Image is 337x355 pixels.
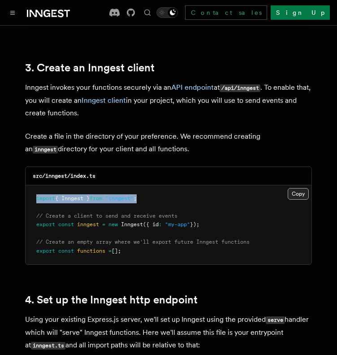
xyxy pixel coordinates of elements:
[33,146,58,153] code: inngest
[25,61,155,74] a: 3. Create an Inngest client
[36,195,55,202] span: import
[156,7,178,18] button: Toggle dark mode
[102,221,105,228] span: =
[143,221,159,228] span: ({ id
[271,5,330,20] a: Sign Up
[266,316,285,324] code: serve
[112,248,121,254] span: [];
[108,248,112,254] span: =
[185,5,267,20] a: Contact sales
[190,221,199,228] span: });
[82,96,126,105] a: Inngest client
[58,221,74,228] span: const
[134,195,137,202] span: ;
[288,188,309,200] button: Copy
[33,173,95,179] code: src/inngest/index.ts
[121,221,143,228] span: Inngest
[90,195,102,202] span: from
[77,221,99,228] span: inngest
[105,195,134,202] span: "inngest"
[159,221,162,228] span: :
[36,248,55,254] span: export
[36,221,55,228] span: export
[36,239,250,245] span: // Create an empty array where we'll export future Inngest functions
[108,221,118,228] span: new
[55,195,90,202] span: { Inngest }
[220,84,260,92] code: /api/inngest
[7,7,18,18] button: Toggle navigation
[77,248,105,254] span: functions
[25,294,198,306] a: 4. Set up the Inngest http endpoint
[36,213,177,219] span: // Create a client to send and receive events
[31,342,65,350] code: inngest.ts
[25,130,312,156] p: Create a file in the directory of your preference. We recommend creating an directory for your cl...
[58,248,74,254] span: const
[165,221,190,228] span: "my-app"
[25,313,312,352] p: Using your existing Express.js server, we'll set up Inngest using the provided handler which will...
[171,83,214,92] a: API endpoint
[25,81,312,119] p: Inngest invokes your functions securely via an at . To enable that, you will create an in your pr...
[142,7,153,18] button: Find something...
